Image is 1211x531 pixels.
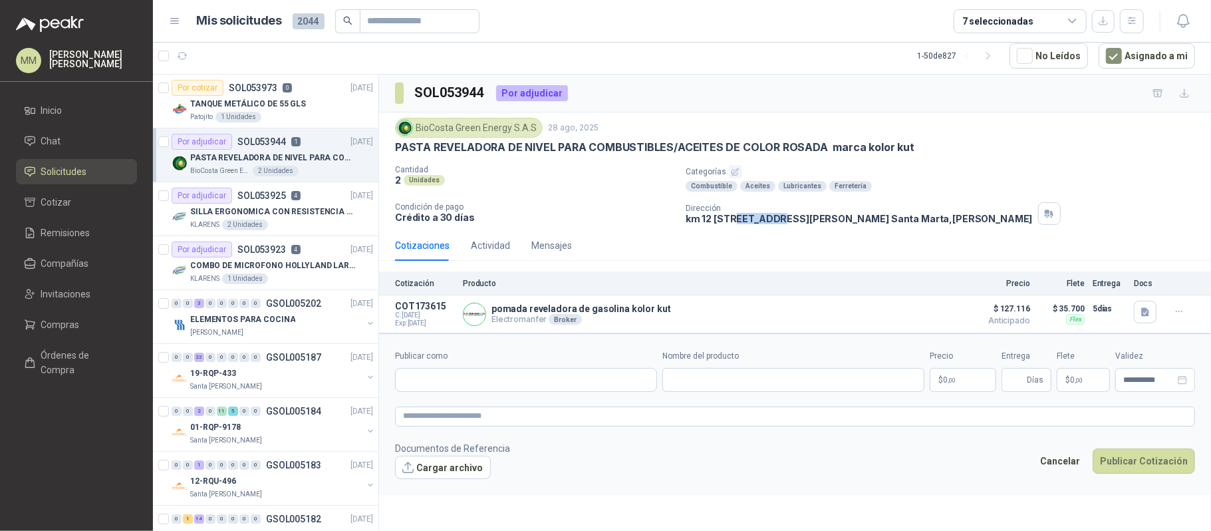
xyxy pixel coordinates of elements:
[190,421,241,434] p: 01-RQP-9178
[350,513,373,526] p: [DATE]
[197,11,282,31] h1: Mis solicitudes
[471,238,510,253] div: Actividad
[463,279,956,288] p: Producto
[548,122,599,134] p: 28 ago, 2025
[350,297,373,310] p: [DATE]
[217,460,227,470] div: 0
[1065,376,1070,384] span: $
[778,181,827,192] div: Lubricantes
[404,175,445,186] div: Unidades
[350,136,373,148] p: [DATE]
[253,166,299,176] div: 2 Unidades
[943,376,956,384] span: 0
[41,164,87,179] span: Solicitudes
[686,165,1206,178] p: Categorías
[172,514,182,524] div: 0
[395,319,455,327] span: Exp: [DATE]
[153,236,378,290] a: Por adjudicarSOL0539234[DATE] Company LogoCOMBO DE MICROFONO HOLLYLAND LARK M2KLARENS1 Unidades
[222,220,268,230] div: 2 Unidades
[1134,279,1160,288] p: Docs
[194,460,204,470] div: 1
[190,98,306,110] p: TANQUE METÁLICO DE 55 GLS
[153,128,378,182] a: Por adjudicarSOL0539441[DATE] Company LogoPASTA REVELADORA DE NIVEL PARA COMBUSTIBLES/ACEITES DE ...
[251,460,261,470] div: 0
[251,407,261,416] div: 0
[172,80,223,96] div: Por cotizar
[1099,43,1195,69] button: Asignado a mi
[190,206,356,218] p: SILLA ERGONOMICA CON RESISTENCIA A 150KG
[16,312,137,337] a: Compras
[531,238,572,253] div: Mensajes
[190,327,243,338] p: [PERSON_NAME]
[251,299,261,308] div: 0
[398,120,412,135] img: Company Logo
[350,351,373,364] p: [DATE]
[343,16,352,25] span: search
[686,213,1033,224] p: km 12 [STREET_ADDRESS][PERSON_NAME] Santa Marta , [PERSON_NAME]
[1070,376,1083,384] span: 0
[549,314,581,325] div: Broker
[229,83,277,92] p: SOL053973
[395,456,491,480] button: Cargar archivo
[41,317,80,332] span: Compras
[1093,301,1126,317] p: 5 días
[266,299,321,308] p: GSOL005202
[16,98,137,123] a: Inicio
[190,475,236,488] p: 12-RQU-496
[395,165,675,174] p: Cantidad
[217,299,227,308] div: 0
[917,45,999,67] div: 1 - 50 de 827
[237,191,286,200] p: SOL053925
[1038,301,1085,317] p: $ 35.700
[686,181,738,192] div: Combustible
[190,260,356,272] p: COMBO DE MICROFONO HOLLYLAND LARK M2
[183,299,193,308] div: 0
[1057,368,1110,392] p: $ 0,00
[172,349,376,392] a: 0 0 23 0 0 0 0 0 GSOL005187[DATE] Company Logo19-RQP-433Santa [PERSON_NAME]
[662,350,924,363] label: Nombre del producto
[395,212,675,223] p: Crédito a 30 días
[251,353,261,362] div: 0
[183,353,193,362] div: 0
[190,166,250,176] p: BioCosta Green Energy S.A.S
[16,48,41,73] div: MM
[153,75,378,128] a: Por cotizarSOL0539730[DATE] Company LogoTANQUE METÁLICO DE 55 GLSPatojito1 Unidades
[293,13,325,29] span: 2044
[491,303,671,314] p: pomada reveladora de gasolina kolor kut
[183,460,193,470] div: 0
[16,281,137,307] a: Invitaciones
[491,314,671,325] p: Electromanfer
[251,514,261,524] div: 0
[395,238,450,253] div: Cotizaciones
[41,348,124,377] span: Órdenes de Compra
[190,152,356,164] p: PASTA REVELADORA DE NIVEL PARA COMBUSTIBLES/ACEITES DE COLOR ROSADA marca kolor kut
[1075,377,1083,384] span: ,00
[237,137,286,146] p: SOL053944
[172,134,232,150] div: Por adjudicar
[172,457,376,500] a: 0 0 1 0 0 0 0 0 GSOL005183[DATE] Company Logo12-RQU-496Santa [PERSON_NAME]
[948,377,956,384] span: ,00
[395,279,455,288] p: Cotización
[228,460,238,470] div: 0
[930,350,996,363] label: Precio
[194,353,204,362] div: 23
[239,353,249,362] div: 0
[1066,314,1085,325] div: Flex
[172,209,188,225] img: Company Logo
[395,350,657,363] label: Publicar como
[16,159,137,184] a: Solicitudes
[172,371,188,387] img: Company Logo
[183,407,193,416] div: 0
[964,279,1030,288] p: Precio
[16,251,137,276] a: Compañías
[217,514,227,524] div: 0
[41,134,61,148] span: Chat
[395,174,401,186] p: 2
[222,273,268,284] div: 1 Unidades
[49,50,137,69] p: [PERSON_NAME] [PERSON_NAME]
[190,220,219,230] p: KLARENS
[964,301,1030,317] span: $ 127.116
[829,181,872,192] div: Ferretería
[1009,43,1088,69] button: No Leídos
[291,137,301,146] p: 1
